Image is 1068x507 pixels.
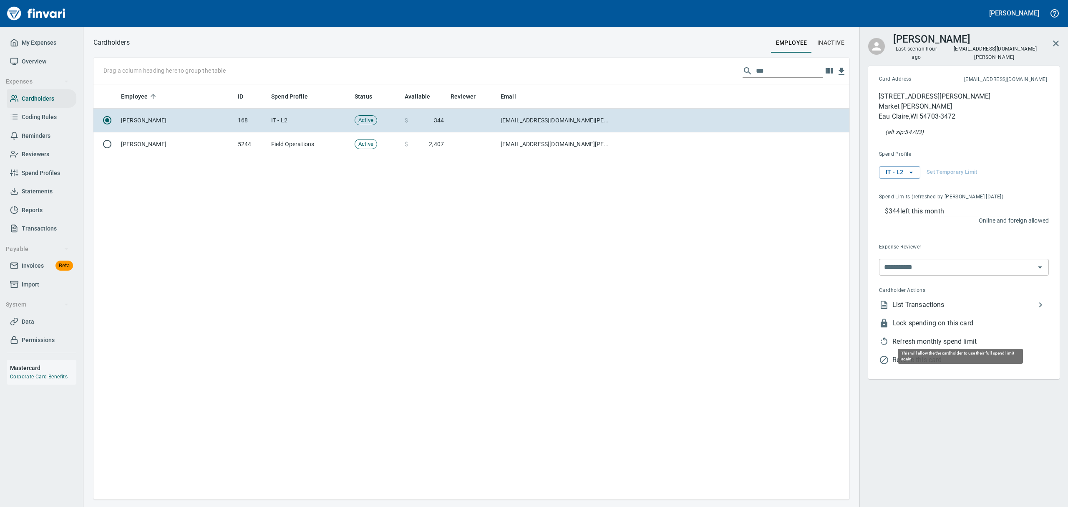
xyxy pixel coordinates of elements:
span: Active [355,117,377,124]
span: Reviewer [451,91,486,101]
a: Cardholders [7,89,76,108]
button: System [3,297,72,312]
p: Cardholders [93,38,130,48]
span: Overview [22,56,46,67]
button: Close cardholder [1046,33,1066,53]
p: $344 left this month [885,206,1048,216]
span: Payable [6,244,69,254]
span: Reviewers [22,149,49,160]
span: List Transactions [892,300,1035,310]
p: [STREET_ADDRESS][PERSON_NAME] [879,91,990,101]
span: Email [501,91,516,101]
span: Active [355,140,377,148]
span: Card Address [879,75,938,84]
span: Employee [121,91,148,101]
td: 168 [234,109,268,132]
span: Available [405,91,430,101]
a: Corporate Card Benefits [10,374,68,380]
button: Payable [3,241,72,257]
a: Overview [7,52,76,71]
td: Field Operations [268,132,351,156]
a: My Expenses [7,33,76,52]
a: Transactions [7,219,76,238]
h5: [PERSON_NAME] [989,9,1039,18]
span: Refresh monthly spend limit [892,337,1049,347]
a: Reports [7,201,76,220]
td: [PERSON_NAME] [118,132,234,156]
span: Spend Limits (refreshed by [PERSON_NAME] [DATE]) [879,193,1025,201]
span: Spend Profile [271,91,308,101]
span: Set Temporary Limit [927,167,977,177]
span: [EMAIL_ADDRESS][DOMAIN_NAME][PERSON_NAME] [953,45,1037,61]
td: [EMAIL_ADDRESS][DOMAIN_NAME][PERSON_NAME] [497,132,614,156]
button: Open [1034,261,1046,273]
h3: [PERSON_NAME] [893,31,970,45]
span: Beta [55,261,73,271]
h6: Mastercard [10,363,76,373]
span: Inactive [817,38,844,48]
a: Coding Rules [7,108,76,127]
span: Status [355,91,372,101]
p: Online and foreign allowed [872,216,1049,225]
span: Permissions [22,335,55,345]
a: Reminders [7,127,76,145]
a: InvoicesBeta [7,256,76,275]
button: Expenses [3,74,72,89]
img: Finvari [5,3,68,23]
span: Statements [22,186,53,197]
a: Spend Profiles [7,164,76,183]
span: Revoke this card [892,355,1049,365]
span: System [6,299,69,310]
a: Data [7,312,76,331]
button: Choose columns to display [823,65,835,77]
span: Invoices [22,261,44,271]
span: This is the email address for cardholder receipts [938,76,1047,84]
span: Spend Profile [271,91,319,101]
time: an hour ago [912,46,937,60]
button: Download Table [835,65,848,78]
nav: breadcrumb [93,38,130,48]
span: 2,407 [429,140,444,148]
a: Reviewers [7,145,76,164]
span: Email [501,91,527,101]
span: Coding Rules [22,112,57,122]
p: Market [PERSON_NAME] [879,101,990,112]
span: $ [405,140,408,148]
span: Expenses [6,76,69,87]
button: [PERSON_NAME] [987,7,1041,20]
p: Drag a column heading here to group the table [103,66,226,75]
span: 344 [434,116,444,124]
span: Spend Profiles [22,168,60,178]
span: Lock spending on this card [892,318,1049,328]
span: Status [355,91,383,101]
td: [EMAIL_ADDRESS][DOMAIN_NAME][PERSON_NAME] [497,109,614,132]
a: Permissions [7,331,76,350]
button: Set Temporary Limit [924,166,980,179]
span: IT - L2 [886,167,914,177]
p: Eau Claire , WI 54703-3472 [879,112,990,122]
span: Available [405,91,441,101]
span: Reviewer [451,91,476,101]
a: Import [7,275,76,294]
p: At the pump (or any AVS check), this zip will also be accepted [885,128,924,136]
span: Employee [121,91,159,101]
span: ID [238,91,254,101]
span: My Expenses [22,38,56,48]
span: Cardholders [22,94,54,104]
td: 5244 [234,132,268,156]
span: employee [776,38,807,48]
span: ID [238,91,243,101]
span: Import [22,279,39,290]
span: Reports [22,205,43,215]
span: Spend Profile [879,150,979,159]
span: $ [405,116,408,124]
span: Expense Reviewer [879,243,984,251]
span: Data [22,317,34,327]
span: Cardholder Actions [879,286,986,295]
span: Transactions [22,223,57,234]
span: Reminders [22,131,50,141]
td: [PERSON_NAME] [118,109,234,132]
a: Statements [7,182,76,201]
button: IT - L2 [879,166,920,179]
